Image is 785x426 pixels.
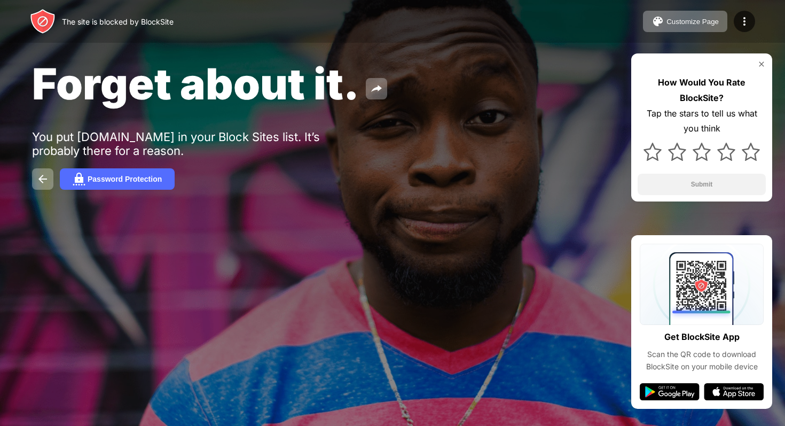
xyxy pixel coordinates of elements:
button: Customize Page [643,11,727,32]
img: menu-icon.svg [738,15,751,28]
img: qrcode.svg [640,244,764,325]
button: Password Protection [60,168,175,190]
span: Forget about it. [32,58,359,110]
div: Scan the QR code to download BlockSite on your mobile device [640,348,764,373]
img: star.svg [668,143,686,161]
img: star.svg [717,143,735,161]
img: share.svg [370,82,383,95]
div: Password Protection [88,175,162,183]
img: back.svg [36,173,49,185]
div: The site is blocked by BlockSite [62,17,174,26]
img: star.svg [693,143,711,161]
div: Get BlockSite App [664,329,740,345]
div: Tap the stars to tell us what you think [638,106,766,137]
img: password.svg [73,173,85,185]
img: google-play.svg [640,383,700,400]
div: You put [DOMAIN_NAME] in your Block Sites list. It’s probably there for a reason. [32,130,362,158]
img: pallet.svg [651,15,664,28]
img: header-logo.svg [30,9,56,34]
img: app-store.svg [704,383,764,400]
div: How Would You Rate BlockSite? [638,75,766,106]
div: Customize Page [666,18,719,26]
img: rate-us-close.svg [757,60,766,68]
img: star.svg [742,143,760,161]
button: Submit [638,174,766,195]
img: star.svg [643,143,662,161]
